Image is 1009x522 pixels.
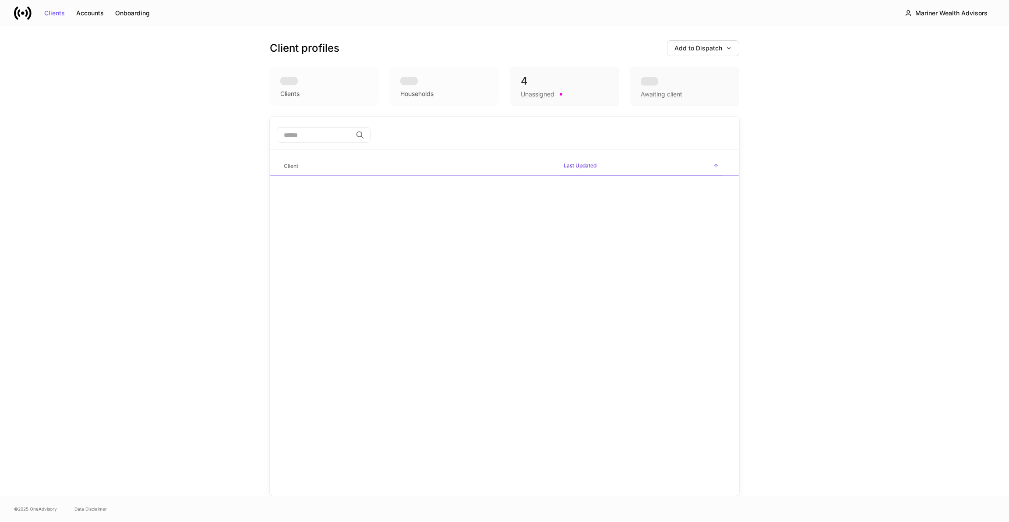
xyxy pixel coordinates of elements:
div: Awaiting client [641,90,682,99]
div: Households [400,89,434,98]
button: Mariner Wealth Advisors [897,5,995,21]
div: Awaiting client [630,67,739,106]
button: Onboarding [109,6,155,20]
div: Clients [280,89,300,98]
button: Accounts [71,6,109,20]
span: Client [280,157,553,175]
div: Mariner Wealth Advisors [915,10,988,16]
div: 4 [521,74,608,88]
button: Clients [39,6,71,20]
h6: Last Updated [564,161,596,170]
div: Unassigned [521,90,554,99]
div: Accounts [76,10,104,16]
div: Add to Dispatch [674,45,732,51]
div: 4Unassigned [510,67,619,106]
button: Add to Dispatch [667,40,739,56]
h6: Client [284,162,298,170]
a: Data Disclaimer [74,505,107,512]
span: © 2025 OneAdvisory [14,505,57,512]
div: Clients [44,10,65,16]
div: Onboarding [115,10,150,16]
h3: Client profiles [270,41,339,55]
span: Last Updated [560,157,722,176]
